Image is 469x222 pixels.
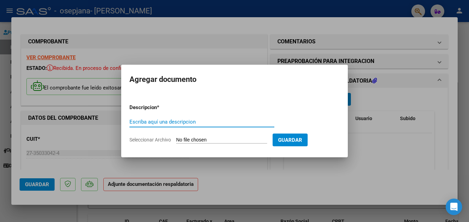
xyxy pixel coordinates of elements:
[446,199,462,215] div: Open Intercom Messenger
[273,134,308,146] button: Guardar
[278,137,302,143] span: Guardar
[129,104,193,112] p: Descripcion
[129,73,340,86] h2: Agregar documento
[129,137,171,142] span: Seleccionar Archivo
